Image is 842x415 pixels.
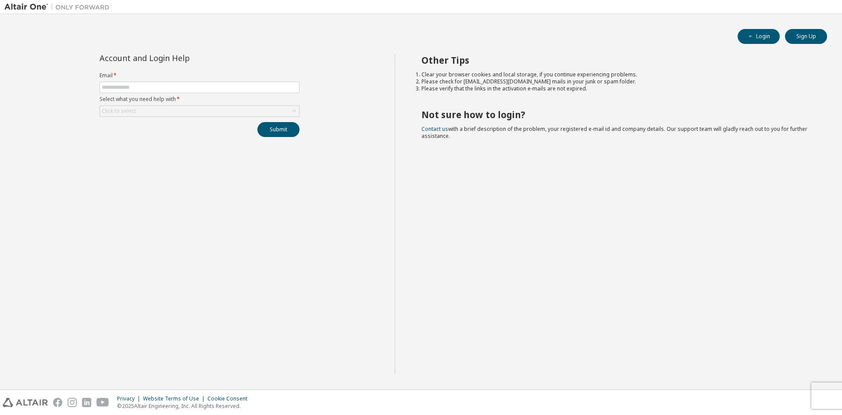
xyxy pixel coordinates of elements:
div: Click to select [100,106,299,116]
div: Privacy [117,395,143,402]
h2: Other Tips [421,54,812,66]
img: Altair One [4,3,114,11]
label: Select what you need help with [100,96,300,103]
p: © 2025 Altair Engineering, Inc. All Rights Reserved. [117,402,253,410]
span: with a brief description of the problem, your registered e-mail id and company details. Our suppo... [421,125,807,140]
h2: Not sure how to login? [421,109,812,120]
a: Contact us [421,125,448,133]
img: instagram.svg [68,398,77,407]
button: Login [738,29,780,44]
div: Cookie Consent [207,395,253,402]
li: Please check for [EMAIL_ADDRESS][DOMAIN_NAME] mails in your junk or spam folder. [421,78,812,85]
li: Clear your browser cookies and local storage, if you continue experiencing problems. [421,71,812,78]
button: Submit [257,122,300,137]
button: Sign Up [785,29,827,44]
img: linkedin.svg [82,398,91,407]
img: altair_logo.svg [3,398,48,407]
li: Please verify that the links in the activation e-mails are not expired. [421,85,812,92]
div: Account and Login Help [100,54,260,61]
img: facebook.svg [53,398,62,407]
label: Email [100,72,300,79]
div: Click to select [102,108,136,115]
img: youtube.svg [96,398,109,407]
div: Website Terms of Use [143,395,207,402]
